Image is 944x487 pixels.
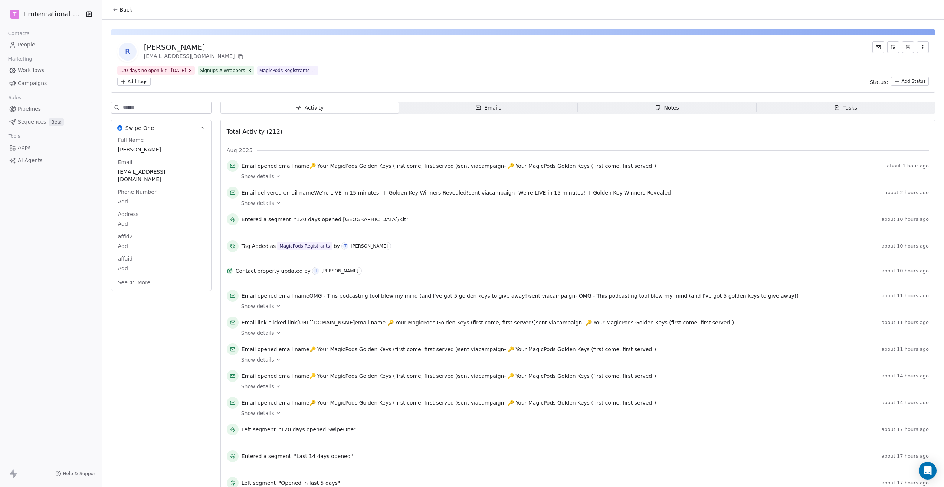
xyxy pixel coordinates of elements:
span: Email link clicked [242,320,286,326]
div: [PERSON_NAME] [351,244,388,249]
span: Total Activity (212) [227,128,282,135]
span: Aug 2025 [227,147,253,154]
a: Apps [6,141,96,154]
span: [URL][DOMAIN_NAME] [297,320,355,326]
span: T [13,10,17,18]
a: SequencesBeta [6,116,96,128]
span: Status: [870,78,888,86]
span: about 1 hour ago [887,163,929,169]
span: email name sent via campaign - [242,372,656,380]
span: Email [117,158,134,166]
span: about 11 hours ago [881,346,929,352]
button: Back [108,3,137,16]
span: about 11 hours ago [881,320,929,326]
span: Email opened [242,373,277,379]
span: 🔑 Your MagicPods Golden Keys (first come, first served!) [387,320,536,326]
div: MagicPods Registrants [259,67,310,74]
span: Show details [241,303,274,310]
span: R [119,43,137,61]
span: 🔑 Your MagicPods Golden Keys (first come, first served!) [508,373,656,379]
span: [EMAIL_ADDRESS][DOMAIN_NAME] [118,168,204,183]
div: Emails [475,104,501,112]
span: Show details [241,199,274,207]
div: [EMAIL_ADDRESS][DOMAIN_NAME] [144,52,245,61]
div: [PERSON_NAME] [144,42,245,52]
div: Signups AIWrappers [200,67,245,74]
span: Show details [241,409,274,417]
span: email name sent via campaign - [242,162,656,170]
span: Sequences [18,118,46,126]
span: by [304,267,311,275]
span: We're LIVE in 15 minutes! + Golden Key Winners Revealed! [518,190,673,196]
span: Timternational B.V. [22,9,83,19]
span: Contacts [5,28,33,39]
button: Swipe OneSwipe One [111,120,211,136]
span: about 17 hours ago [881,480,929,486]
span: "Last 14 days opened" [294,452,353,460]
span: Full Name [117,136,145,144]
span: about 10 hours ago [881,268,929,274]
span: Add [118,198,204,205]
img: Swipe One [117,125,122,131]
span: link email name sent via campaign - [242,319,734,326]
a: Show details [241,329,924,337]
span: Tag Added [242,242,269,250]
span: Entered a segment [242,452,291,460]
span: Show details [241,329,274,337]
span: "120 days opened [GEOGRAPHIC_DATA]/Kit" [294,216,409,223]
a: Show details [241,303,924,310]
span: Email opened [242,163,277,169]
span: property updated [257,267,303,275]
button: Add Status [891,77,929,86]
span: Add [118,220,204,228]
span: Show details [241,356,274,363]
div: T [344,243,347,249]
span: 🔑 Your MagicPods Golden Keys (first come, first served!) [309,163,458,169]
span: "120 days opened SwipeOne" [279,426,356,433]
span: Add [118,265,204,272]
span: as [270,242,276,250]
div: MagicPods Registrants [279,243,330,249]
span: Email delivered [242,190,282,196]
span: about 10 hours ago [881,216,929,222]
span: affid2 [117,233,134,240]
span: email name sent via campaign - [242,399,656,406]
span: about 14 hours ago [881,400,929,406]
span: 🔑 Your MagicPods Golden Keys (first come, first served!) [309,373,458,379]
span: Marketing [5,53,35,65]
span: Left segment [242,479,276,487]
span: Show details [241,383,274,390]
span: [PERSON_NAME] [118,146,204,153]
div: T [315,268,317,274]
a: People [6,39,96,51]
span: Back [120,6,132,13]
a: Pipelines [6,103,96,115]
span: Entered a segment [242,216,291,223]
span: Beta [49,118,64,126]
span: "Opened in last 5 days" [279,479,340,487]
span: about 17 hours ago [881,453,929,459]
button: See 45 More [114,276,155,289]
span: by [334,242,340,250]
span: People [18,41,35,49]
div: Notes [655,104,679,112]
span: 🔑 Your MagicPods Golden Keys (first come, first served!) [586,320,734,326]
div: 120 days no open kit - [DATE] [119,67,186,74]
span: OMG - This podcasting tool blew my mind (and I've got 5 golden keys to give away!) [579,293,799,299]
span: Contact [236,267,256,275]
span: 🔑 Your MagicPods Golden Keys (first come, first served!) [309,346,458,352]
span: Email opened [242,293,277,299]
a: Show details [241,199,924,207]
span: Sales [5,92,24,103]
span: Help & Support [63,471,97,477]
span: email name sent via campaign - [242,292,799,300]
div: Swipe OneSwipe One [111,136,211,291]
span: Swipe One [125,124,154,132]
span: Workflows [18,66,45,74]
span: Add [118,242,204,250]
a: Show details [241,356,924,363]
a: Show details [241,409,924,417]
span: Apps [18,144,31,151]
a: Workflows [6,64,96,76]
a: Campaigns [6,77,96,89]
